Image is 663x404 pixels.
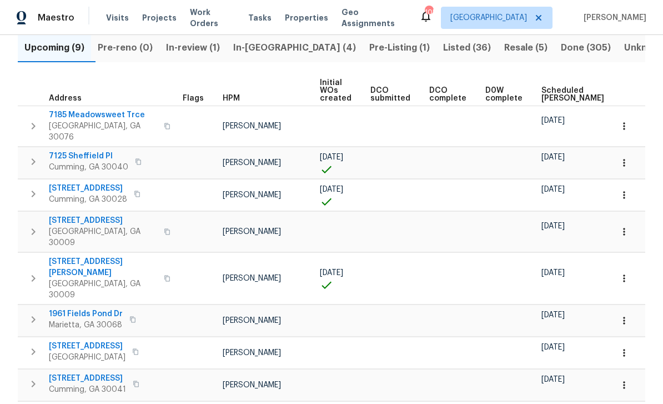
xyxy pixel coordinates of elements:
[425,7,433,18] div: 105
[223,191,281,199] span: [PERSON_NAME]
[248,14,272,22] span: Tasks
[49,151,128,162] span: 7125 Sheffield Pl
[579,12,646,23] span: [PERSON_NAME]
[341,7,406,29] span: Geo Assignments
[24,40,84,56] span: Upcoming (9)
[49,226,157,248] span: [GEOGRAPHIC_DATA], GA 30009
[369,40,430,56] span: Pre-Listing (1)
[541,269,565,277] span: [DATE]
[541,186,565,193] span: [DATE]
[49,162,128,173] span: Cumming, GA 30040
[49,384,126,395] span: Cumming, GA 30041
[223,94,240,102] span: HPM
[49,256,157,278] span: [STREET_ADDRESS][PERSON_NAME]
[49,183,127,194] span: [STREET_ADDRESS]
[541,222,565,230] span: [DATE]
[49,352,125,363] span: [GEOGRAPHIC_DATA]
[223,317,281,325] span: [PERSON_NAME]
[541,343,565,351] span: [DATE]
[370,87,410,102] span: DCO submitted
[49,121,157,143] span: [GEOGRAPHIC_DATA], GA 30076
[223,349,281,357] span: [PERSON_NAME]
[541,311,565,319] span: [DATE]
[285,12,328,23] span: Properties
[183,94,204,102] span: Flags
[320,186,343,193] span: [DATE]
[223,381,281,389] span: [PERSON_NAME]
[223,159,281,167] span: [PERSON_NAME]
[223,122,281,130] span: [PERSON_NAME]
[541,153,565,161] span: [DATE]
[443,40,491,56] span: Listed (36)
[166,40,220,56] span: In-review (1)
[541,376,565,383] span: [DATE]
[142,12,177,23] span: Projects
[49,320,123,331] span: Marietta, GA 30068
[49,308,123,320] span: 1961 Fields Pond Dr
[98,40,153,56] span: Pre-reno (0)
[541,117,565,124] span: [DATE]
[233,40,356,56] span: In-[GEOGRAPHIC_DATA] (4)
[320,269,343,277] span: [DATE]
[106,12,129,23] span: Visits
[320,79,351,102] span: Initial WOs created
[450,12,527,23] span: [GEOGRAPHIC_DATA]
[49,109,157,121] span: 7185 Meadowsweet Trce
[49,215,157,226] span: [STREET_ADDRESS]
[38,12,74,23] span: Maestro
[429,87,466,102] span: DCO complete
[541,87,604,102] span: Scheduled [PERSON_NAME]
[561,40,611,56] span: Done (305)
[49,94,82,102] span: Address
[485,87,523,102] span: D0W complete
[49,194,127,205] span: Cumming, GA 30028
[190,7,235,29] span: Work Orders
[49,341,125,352] span: [STREET_ADDRESS]
[223,228,281,236] span: [PERSON_NAME]
[49,373,126,384] span: [STREET_ADDRESS]
[223,275,281,282] span: [PERSON_NAME]
[504,40,548,56] span: Resale (5)
[320,153,343,161] span: [DATE]
[49,278,157,301] span: [GEOGRAPHIC_DATA], GA 30009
